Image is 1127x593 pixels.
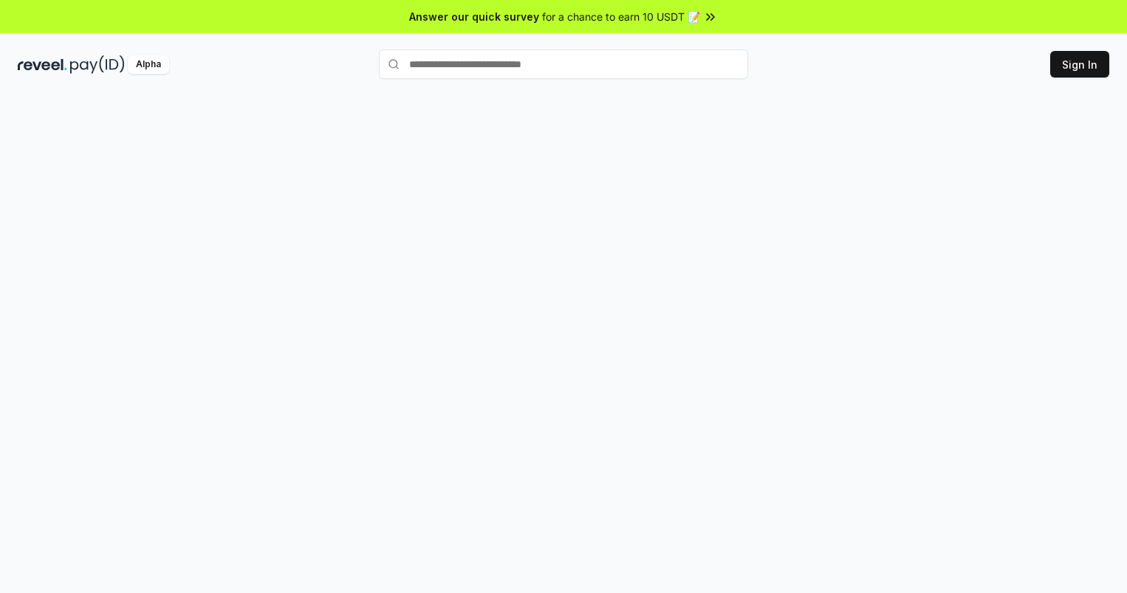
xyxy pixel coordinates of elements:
div: Alpha [128,55,169,74]
button: Sign In [1050,51,1109,78]
span: Answer our quick survey [409,9,539,24]
span: for a chance to earn 10 USDT 📝 [542,9,700,24]
img: reveel_dark [18,55,67,74]
img: pay_id [70,55,125,74]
